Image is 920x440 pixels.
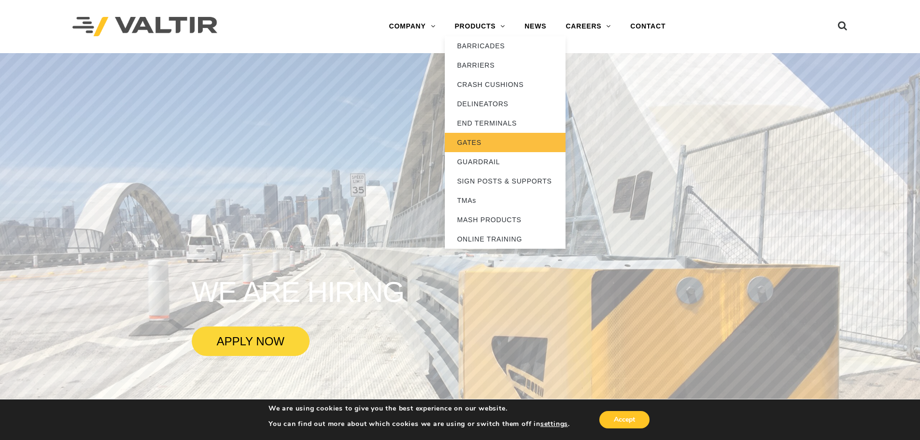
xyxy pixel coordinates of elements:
[269,404,570,413] p: We are using cookies to give you the best experience on our website.
[515,17,556,36] a: NEWS
[445,75,566,94] a: CRASH CUSHIONS
[540,420,568,428] button: settings
[445,94,566,114] a: DELINEATORS
[445,114,566,133] a: END TERMINALS
[379,17,445,36] a: COMPANY
[192,277,405,308] rs-layer: WE ARE HIRING
[445,229,566,249] a: ONLINE TRAINING
[556,17,621,36] a: CAREERS
[445,191,566,210] a: TMAs
[269,420,570,428] p: You can find out more about which cookies we are using or switch them off in .
[445,133,566,152] a: GATES
[445,171,566,191] a: SIGN POSTS & SUPPORTS
[599,411,650,428] button: Accept
[445,56,566,75] a: BARRIERS
[445,152,566,171] a: GUARDRAIL
[192,326,310,356] a: APPLY NOW
[72,17,217,37] img: Valtir
[445,36,566,56] a: BARRICADES
[445,17,515,36] a: PRODUCTS
[445,210,566,229] a: MASH PRODUCTS
[621,17,675,36] a: CONTACT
